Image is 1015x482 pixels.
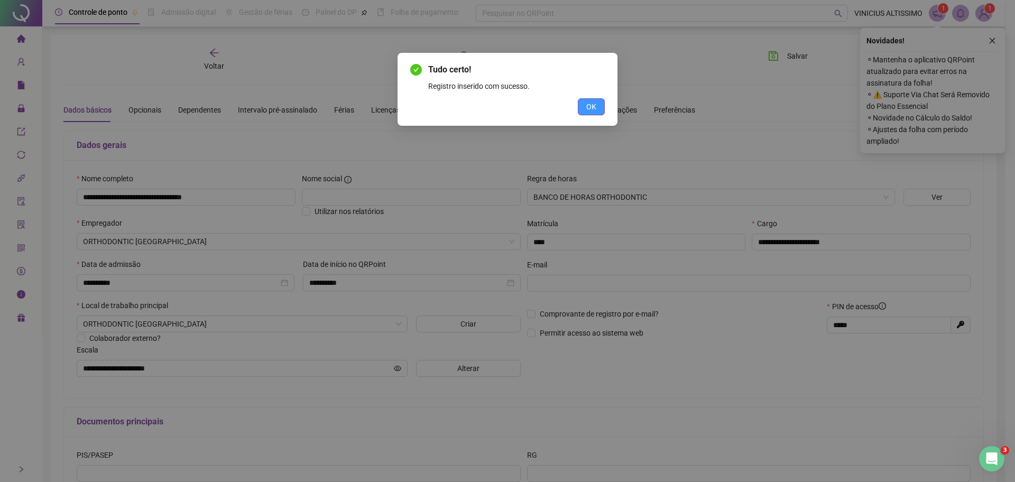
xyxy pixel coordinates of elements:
span: check-circle [410,64,422,76]
span: 3 [1001,446,1009,455]
iframe: Intercom live chat [979,446,1004,471]
span: OK [586,101,596,113]
button: OK [578,98,605,115]
span: Registro inserido com sucesso. [428,82,530,90]
span: Tudo certo! [428,64,471,75]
